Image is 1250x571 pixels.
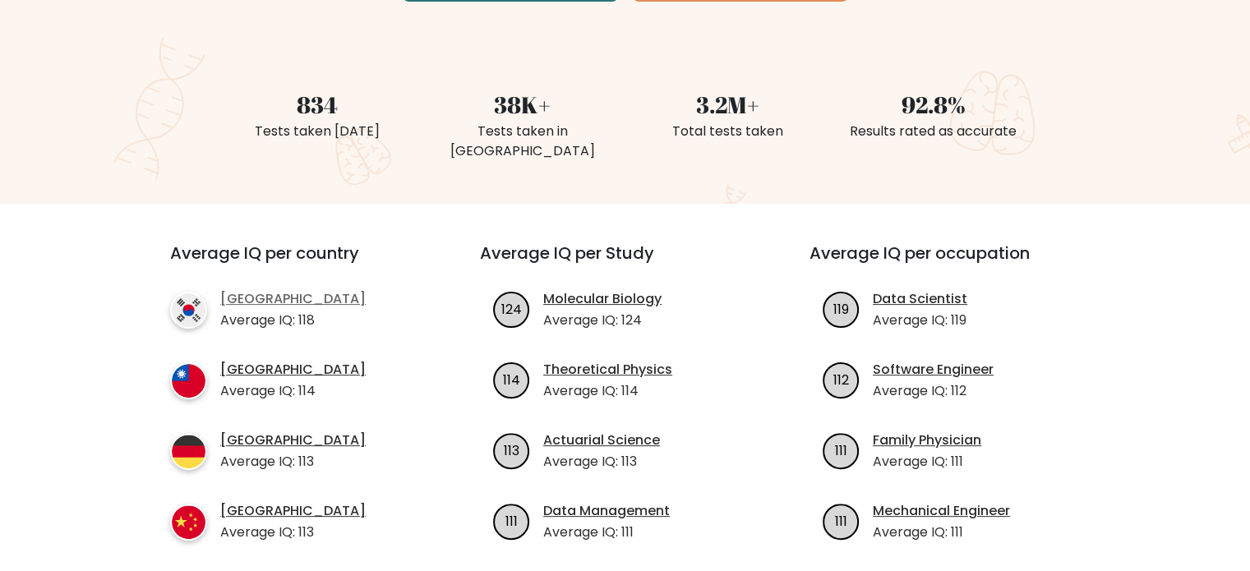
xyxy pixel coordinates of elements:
a: Software Engineer [873,360,994,380]
div: 834 [224,87,410,122]
h3: Average IQ per Study [480,243,770,283]
p: Average IQ: 113 [220,523,366,542]
a: [GEOGRAPHIC_DATA] [220,501,366,521]
p: Average IQ: 111 [543,523,670,542]
p: Average IQ: 112 [873,381,994,401]
a: [GEOGRAPHIC_DATA] [220,360,366,380]
p: Average IQ: 114 [543,381,672,401]
text: 119 [833,299,849,318]
img: country [170,433,207,470]
p: Average IQ: 113 [543,452,660,472]
p: Average IQ: 111 [873,452,981,472]
a: Mechanical Engineer [873,501,1010,521]
a: [GEOGRAPHIC_DATA] [220,289,366,309]
p: Average IQ: 113 [220,452,366,472]
p: Average IQ: 111 [873,523,1010,542]
a: Data Scientist [873,289,967,309]
p: Average IQ: 124 [543,311,662,330]
text: 113 [504,440,519,459]
div: 92.8% [841,87,1026,122]
text: 112 [833,370,849,389]
div: 38K+ [430,87,616,122]
text: 114 [503,370,520,389]
img: country [170,292,207,329]
p: Average IQ: 118 [220,311,366,330]
text: 111 [505,511,518,530]
h3: Average IQ per occupation [810,243,1100,283]
a: Data Management [543,501,670,521]
a: Actuarial Science [543,431,660,450]
div: 3.2M+ [635,87,821,122]
a: Theoretical Physics [543,360,672,380]
img: country [170,362,207,399]
p: Average IQ: 119 [873,311,967,330]
a: Molecular Biology [543,289,662,309]
text: 111 [835,440,847,459]
text: 124 [501,299,522,318]
img: country [170,504,207,541]
p: Average IQ: 114 [220,381,366,401]
div: Total tests taken [635,122,821,141]
a: Family Physician [873,431,981,450]
text: 111 [835,511,847,530]
div: Results rated as accurate [841,122,1026,141]
div: Tests taken [DATE] [224,122,410,141]
a: [GEOGRAPHIC_DATA] [220,431,366,450]
div: Tests taken in [GEOGRAPHIC_DATA] [430,122,616,161]
h3: Average IQ per country [170,243,421,283]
